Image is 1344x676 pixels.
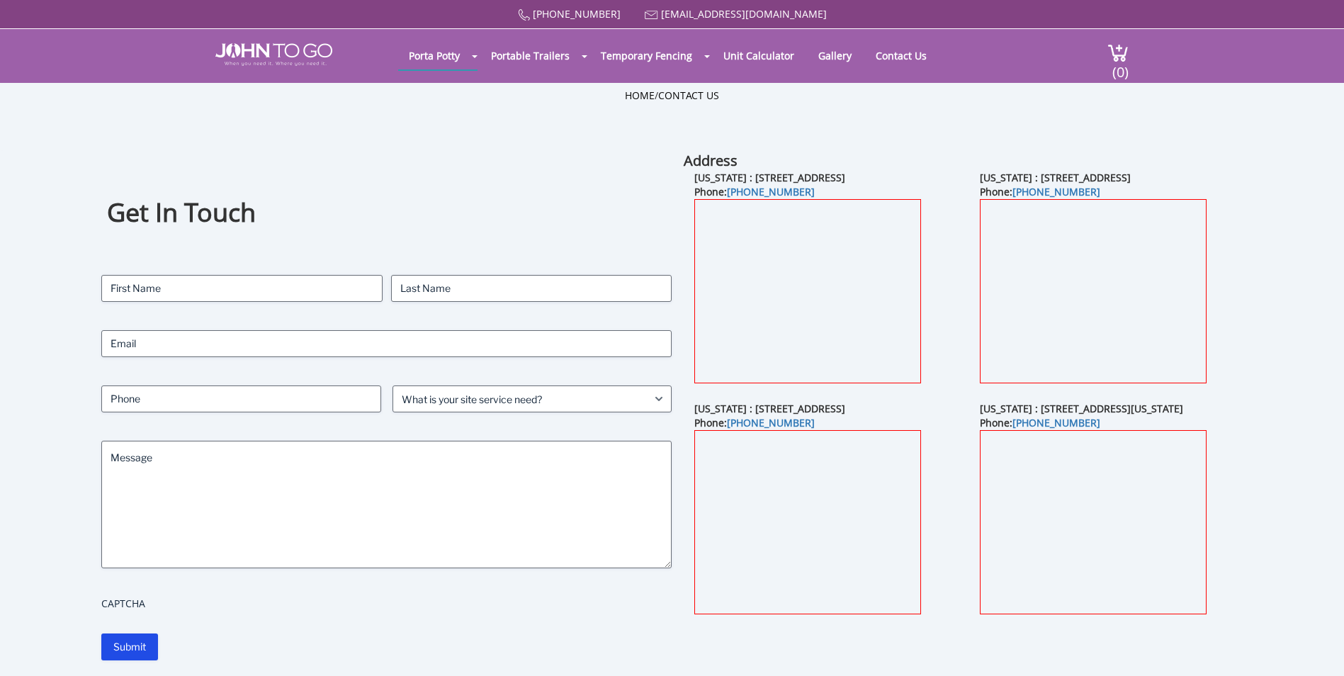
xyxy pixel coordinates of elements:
[215,43,332,66] img: JOHN to go
[694,171,845,184] b: [US_STATE] : [STREET_ADDRESS]
[808,42,862,69] a: Gallery
[661,7,827,21] a: [EMAIL_ADDRESS][DOMAIN_NAME]
[865,42,937,69] a: Contact Us
[1107,43,1129,62] img: cart a
[727,185,815,198] a: [PHONE_NUMBER]
[625,89,719,103] ul: /
[658,89,719,102] a: Contact Us
[107,196,666,230] h1: Get In Touch
[590,42,703,69] a: Temporary Fencing
[391,275,672,302] input: Last Name
[101,597,672,611] label: CAPTCHA
[980,185,1100,198] b: Phone:
[533,7,621,21] a: [PHONE_NUMBER]
[727,416,815,429] a: [PHONE_NUMBER]
[645,11,658,20] img: Mail
[713,42,805,69] a: Unit Calculator
[1012,185,1100,198] a: [PHONE_NUMBER]
[980,171,1131,184] b: [US_STATE] : [STREET_ADDRESS]
[101,385,381,412] input: Phone
[684,151,738,170] b: Address
[101,275,383,302] input: First Name
[101,330,672,357] input: Email
[980,402,1183,415] b: [US_STATE] : [STREET_ADDRESS][US_STATE]
[1112,51,1129,81] span: (0)
[980,416,1100,429] b: Phone:
[694,416,815,429] b: Phone:
[1012,416,1100,429] a: [PHONE_NUMBER]
[694,402,845,415] b: [US_STATE] : [STREET_ADDRESS]
[1287,619,1344,676] button: Live Chat
[518,9,530,21] img: Call
[398,42,470,69] a: Porta Potty
[480,42,580,69] a: Portable Trailers
[694,185,815,198] b: Phone:
[625,89,655,102] a: Home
